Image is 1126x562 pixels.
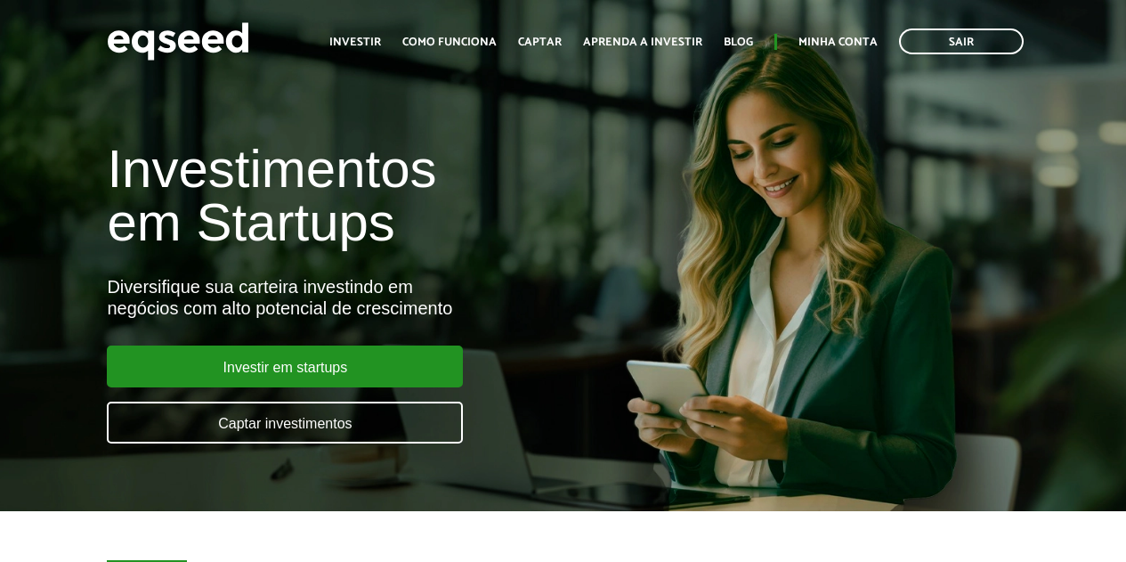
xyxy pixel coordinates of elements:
a: Investir [329,37,381,48]
a: Captar investimentos [107,402,463,444]
a: Aprenda a investir [583,37,702,48]
a: Blog [724,37,753,48]
a: Minha conta [798,37,878,48]
a: Captar [518,37,562,48]
a: Sair [899,29,1024,54]
div: Diversifique sua carteira investindo em negócios com alto potencial de crescimento [107,276,644,319]
h1: Investimentos em Startups [107,143,644,249]
img: EqSeed [107,18,249,65]
a: Como funciona [402,37,497,48]
a: Investir em startups [107,346,463,387]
